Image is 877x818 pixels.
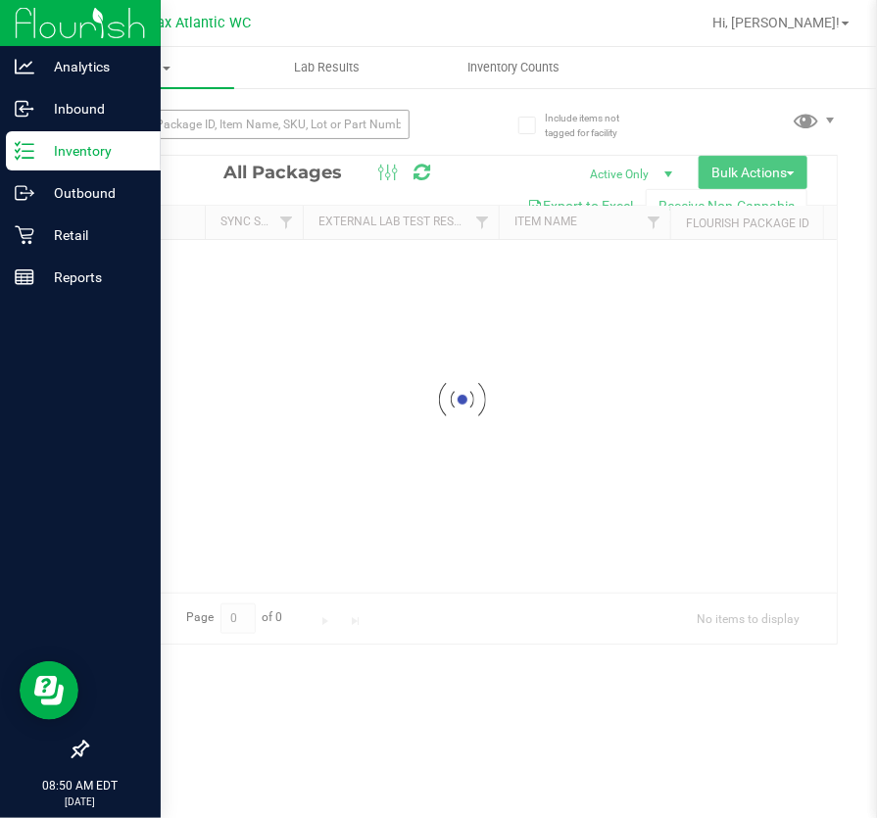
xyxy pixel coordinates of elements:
p: Reports [34,265,152,289]
p: Inbound [34,97,152,120]
inline-svg: Outbound [15,183,34,203]
a: Inventory Counts [420,47,608,88]
span: Jax Atlantic WC [149,15,251,31]
inline-svg: Inbound [15,99,34,119]
inline-svg: Reports [15,267,34,287]
span: Include items not tagged for facility [545,111,643,140]
p: Outbound [34,181,152,205]
p: Retail [34,223,152,247]
p: Analytics [34,55,152,78]
iframe: Resource center [20,661,78,720]
span: Hi, [PERSON_NAME]! [712,15,840,30]
inline-svg: Analytics [15,57,34,76]
p: [DATE] [9,794,152,809]
a: Lab Results [234,47,421,88]
span: Inventory Counts [441,59,586,76]
span: Lab Results [268,59,386,76]
p: 08:50 AM EDT [9,777,152,794]
inline-svg: Inventory [15,141,34,161]
p: Inventory [34,139,152,163]
inline-svg: Retail [15,225,34,245]
input: Search Package ID, Item Name, SKU, Lot or Part Number... [86,110,410,139]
